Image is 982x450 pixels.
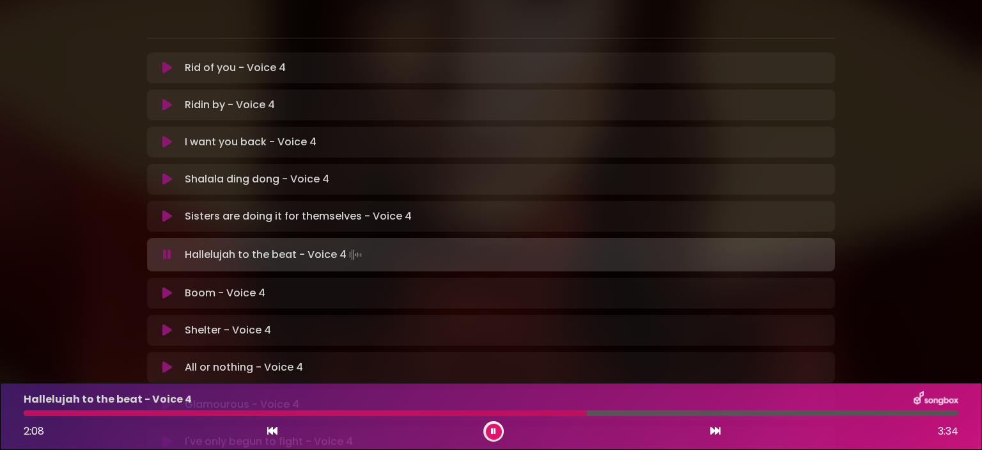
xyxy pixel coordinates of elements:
p: Hallelujah to the beat - Voice 4 [185,246,364,264]
p: Boom - Voice 4 [185,285,265,301]
p: I want you back - Voice 4 [185,134,316,150]
p: Shalala ding dong - Voice 4 [185,172,329,187]
span: 2:08 [24,424,44,438]
p: Rid of you - Voice 4 [185,60,286,76]
p: Sisters are doing it for themselves - Voice 4 [185,209,412,224]
img: waveform4.gif [347,246,364,264]
p: Shelter - Voice 4 [185,323,271,338]
span: 3:34 [938,424,958,439]
p: Ridin by - Voice 4 [185,97,275,113]
p: Hallelujah to the beat - Voice 4 [24,392,192,407]
p: All or nothing - Voice 4 [185,360,303,375]
img: songbox-logo-white.png [914,391,958,408]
